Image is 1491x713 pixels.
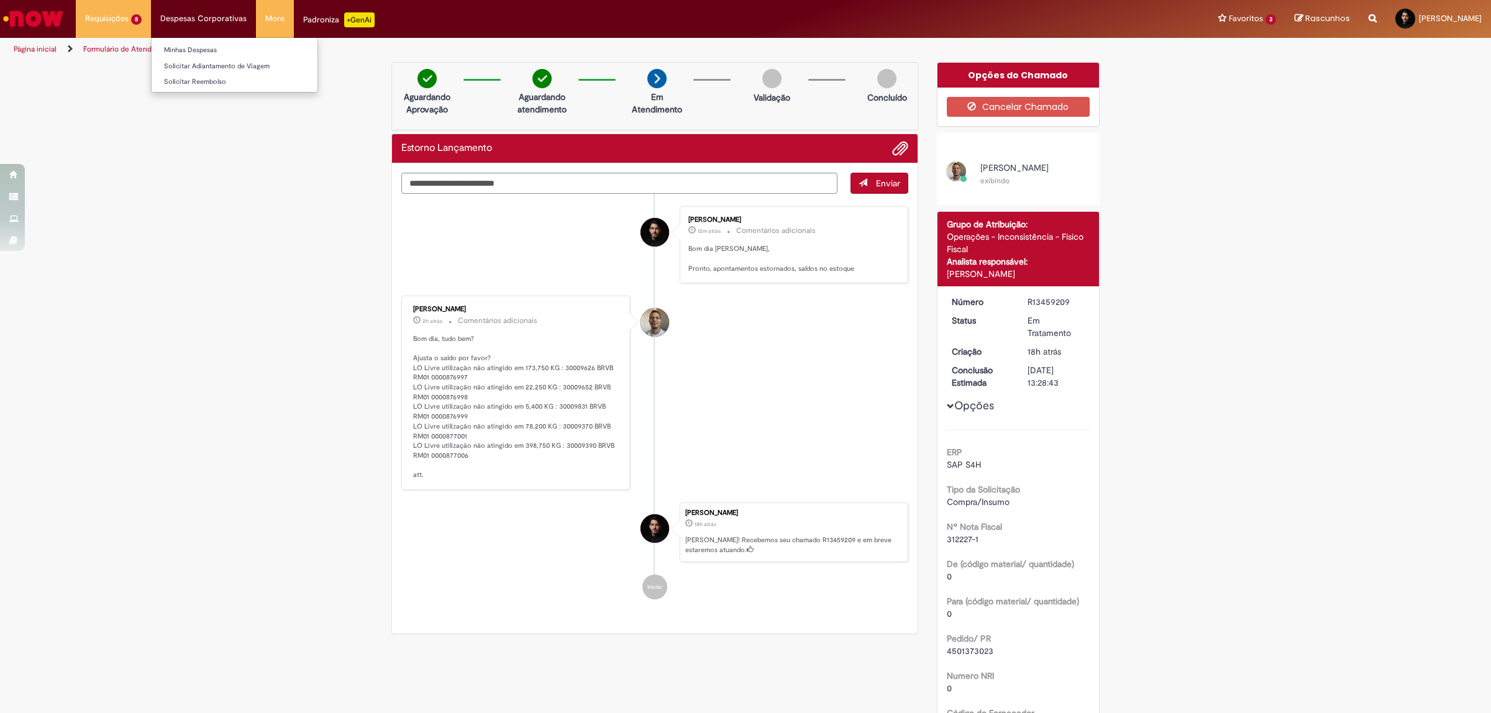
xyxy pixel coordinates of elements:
[1,6,65,31] img: ServiceNow
[698,227,721,235] time: 29/08/2025 10:52:19
[413,334,620,481] p: Bom dia, tudo bem? Ajusta o saldo por favor? LO Livre utilização não atingido em 173,750 KG : 300...
[1028,345,1085,358] div: 28/08/2025 16:36:21
[512,91,572,116] p: Aguardando atendimento
[942,296,1019,308] dt: Número
[422,317,442,325] time: 29/08/2025 08:42:15
[152,75,317,89] a: Solicitar Reembolso
[695,520,716,528] time: 28/08/2025 16:36:21
[401,502,908,562] li: Pedro Lucas Braga Gomes
[344,12,375,27] p: +GenAi
[876,178,900,189] span: Enviar
[947,670,994,681] b: Numero NRI
[947,459,981,470] span: SAP S4H
[688,216,895,224] div: [PERSON_NAME]
[942,345,1019,358] dt: Criação
[160,12,247,25] span: Despesas Corporativas
[685,535,901,555] p: [PERSON_NAME]! Recebemos seu chamado R13459209 e em breve estaremos atuando.
[947,484,1020,495] b: Tipo da Solicitação
[397,91,457,116] p: Aguardando Aprovação
[1028,314,1085,339] div: Em Tratamento
[647,69,667,88] img: arrow-next.png
[698,227,721,235] span: 12m atrás
[850,173,908,194] button: Enviar
[83,44,175,54] a: Formulário de Atendimento
[641,514,669,543] div: Pedro Lucas Braga Gomes
[754,91,790,104] p: Validação
[947,558,1074,570] b: De (código material/ quantidade)
[762,69,782,88] img: img-circle-grey.png
[937,63,1100,88] div: Opções do Chamado
[947,97,1090,117] button: Cancelar Chamado
[152,60,317,73] a: Solicitar Adiantamento de Viagem
[947,218,1090,230] div: Grupo de Atribuição:
[947,255,1090,268] div: Analista responsável:
[942,314,1019,327] dt: Status
[641,308,669,337] div: undefined Online
[401,173,837,194] textarea: Digite sua mensagem aqui...
[947,633,991,644] b: Pedido/ PR
[627,91,687,116] p: Em Atendimento
[1419,13,1482,24] span: [PERSON_NAME]
[947,596,1079,607] b: Para (código material/ quantidade)
[685,509,901,517] div: [PERSON_NAME]
[947,268,1090,280] div: [PERSON_NAME]
[1028,364,1085,389] div: [DATE] 13:28:43
[892,140,908,157] button: Adicionar anexos
[1028,296,1085,308] div: R13459209
[1028,346,1061,357] span: 18h atrás
[947,645,993,656] span: 4501373023
[413,306,620,313] div: [PERSON_NAME]
[947,683,952,694] span: 0
[947,534,978,545] span: 312227-1
[947,230,1090,255] div: Operações - Inconsistência - Físico Fiscal
[303,12,375,27] div: Padroniza
[1265,14,1276,25] span: 3
[736,225,816,236] small: Comentários adicionais
[532,69,552,88] img: check-circle-green.png
[1229,12,1263,25] span: Favoritos
[1305,12,1350,24] span: Rascunhos
[401,143,492,154] h2: Estorno Lançamento Histórico de tíquete
[422,317,442,325] span: 2h atrás
[980,162,1049,173] span: [PERSON_NAME]
[947,447,962,458] b: ERP
[401,194,908,611] ul: Histórico de tíquete
[151,37,318,93] ul: Despesas Corporativas
[9,38,985,61] ul: Trilhas de página
[980,176,1010,186] small: exibindo
[641,218,669,247] div: Pedro Lucas Braga Gomes
[947,496,1010,507] span: Compra/Insumo
[1028,346,1061,357] time: 28/08/2025 16:36:21
[14,44,57,54] a: Página inicial
[131,14,142,25] span: 8
[942,364,1019,389] dt: Conclusão Estimada
[947,608,952,619] span: 0
[947,521,1002,532] b: Nº Nota Fiscal
[85,12,129,25] span: Requisições
[688,244,895,273] p: Bom dia [PERSON_NAME], Pronto, apontamentos estornados, saldos no estoque
[867,91,907,104] p: Concluído
[152,43,317,57] a: Minhas Despesas
[458,316,537,326] small: Comentários adicionais
[695,520,716,528] span: 18h atrás
[1295,13,1350,25] a: Rascunhos
[877,69,896,88] img: img-circle-grey.png
[417,69,437,88] img: check-circle-green.png
[947,571,952,582] span: 0
[265,12,285,25] span: More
